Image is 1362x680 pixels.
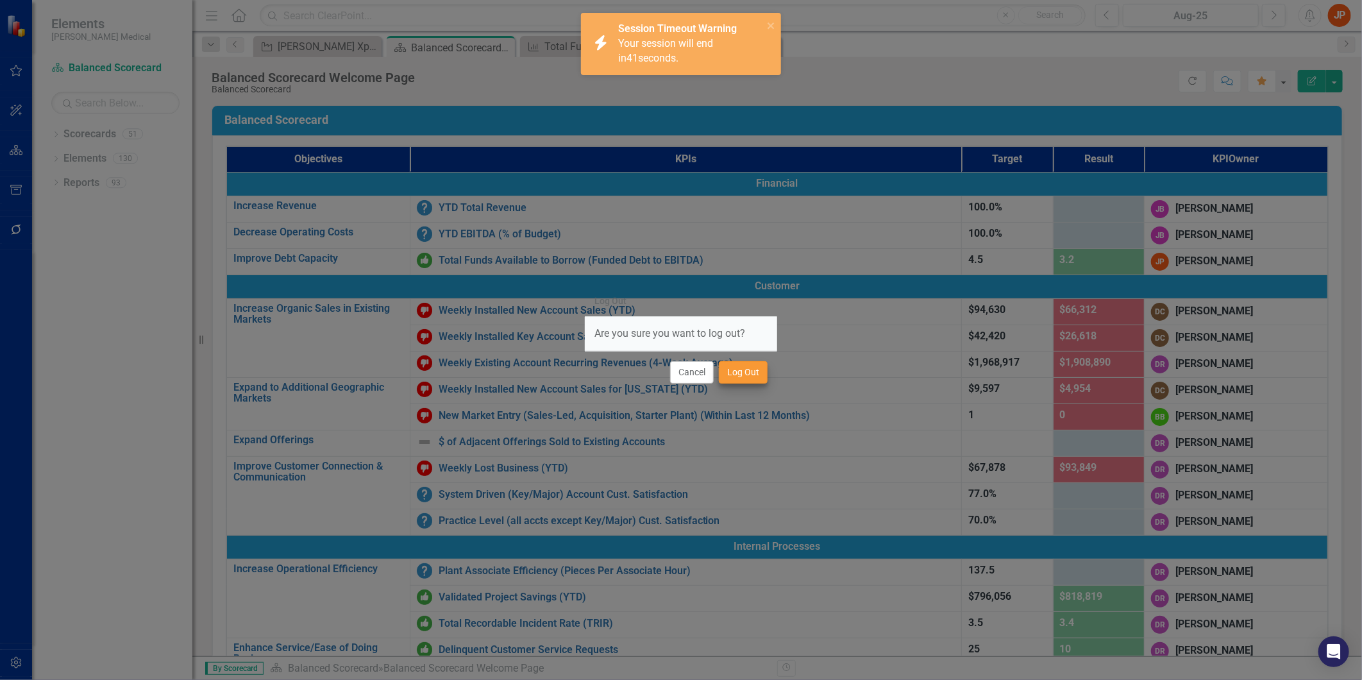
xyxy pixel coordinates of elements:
div: Log Out [594,296,626,306]
button: close [767,18,776,33]
div: Open Intercom Messenger [1318,636,1349,667]
strong: Session Timeout Warning [618,22,737,35]
span: Are you sure you want to log out? [594,327,745,339]
span: Your session will end in seconds. [618,37,713,64]
span: 41 [626,52,638,64]
button: Log Out [719,361,768,384]
button: Cancel [670,361,714,384]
